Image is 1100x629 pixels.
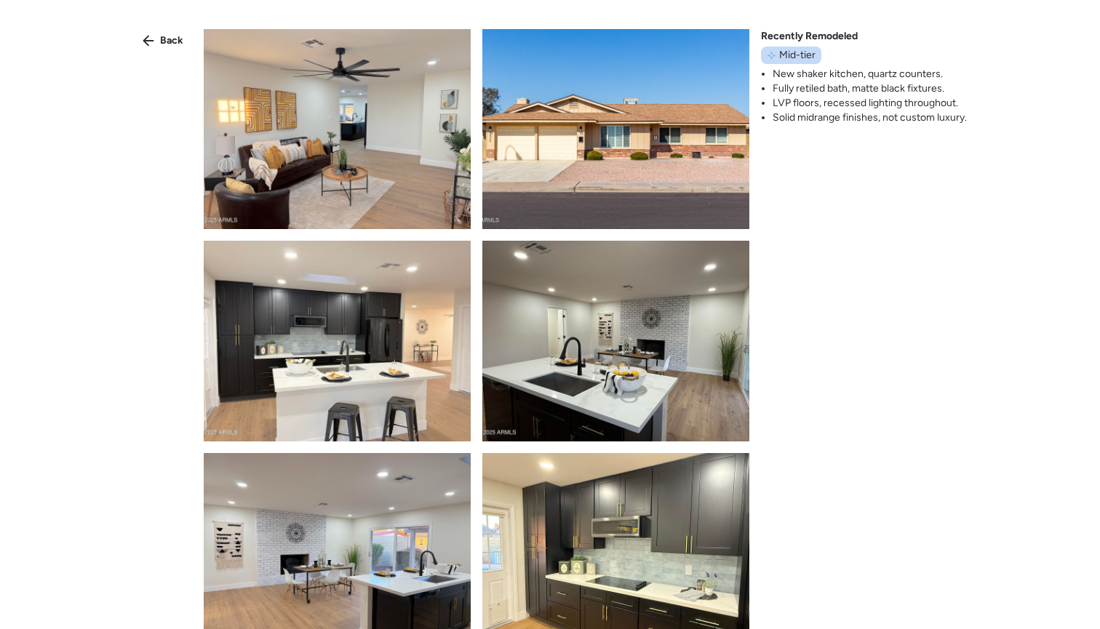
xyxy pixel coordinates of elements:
li: Fully retiled bath, matte black fixtures. [773,81,967,96]
img: product [204,29,471,229]
img: product [204,241,471,441]
img: product [482,241,749,441]
li: New shaker kitchen, quartz counters. [773,67,967,81]
li: Solid midrange finishes, not custom luxury. [773,111,967,125]
span: Recently Remodeled [761,29,858,44]
span: Mid-tier [779,48,816,63]
img: product [482,29,749,229]
span: Back [160,33,183,48]
li: LVP floors, recessed lighting throughout. [773,96,967,111]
